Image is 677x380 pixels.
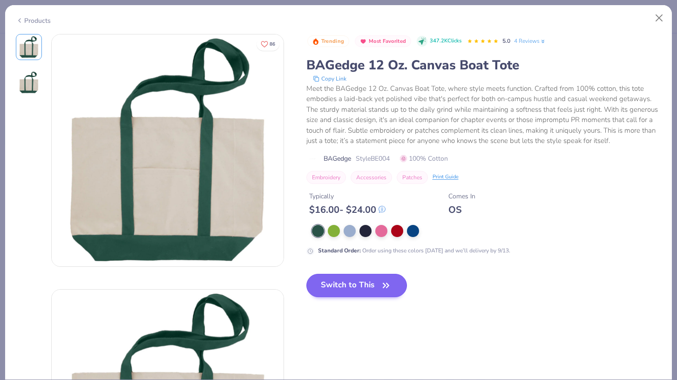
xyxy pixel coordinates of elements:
[257,37,279,51] button: Like
[306,171,346,184] button: Embroidery
[312,38,319,45] img: Trending sort
[18,36,40,58] img: Front
[430,37,461,45] span: 347.2K Clicks
[400,154,448,163] span: 100% Cotton
[310,74,349,83] button: copy to clipboard
[351,171,392,184] button: Accessories
[318,246,510,255] div: Order using these colors [DATE] and we’ll delivery by 9/13.
[514,37,546,45] a: 4 Reviews
[433,173,459,181] div: Print Guide
[359,38,367,45] img: Most Favorited sort
[369,39,406,44] span: Most Favorited
[306,83,662,146] div: Meet the BAGedge 12 Oz. Canvas Boat Tote, where style meets function. Crafted from 100% cotton, t...
[306,274,407,297] button: Switch to This
[355,35,411,47] button: Badge Button
[324,154,351,163] span: BAGedge
[16,16,51,26] div: Products
[270,42,275,47] span: 86
[650,9,668,27] button: Close
[448,204,475,216] div: OS
[502,37,510,45] span: 5.0
[448,191,475,201] div: Comes In
[306,155,319,163] img: brand logo
[467,34,499,49] div: 5.0 Stars
[397,171,428,184] button: Patches
[356,154,390,163] span: Style BE004
[309,204,386,216] div: $ 16.00 - $ 24.00
[306,56,662,74] div: BAGedge 12 Oz. Canvas Boat Tote
[309,191,386,201] div: Typically
[307,35,349,47] button: Badge Button
[52,34,284,266] img: Front
[318,247,361,254] strong: Standard Order :
[18,71,40,94] img: Back
[321,39,344,44] span: Trending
